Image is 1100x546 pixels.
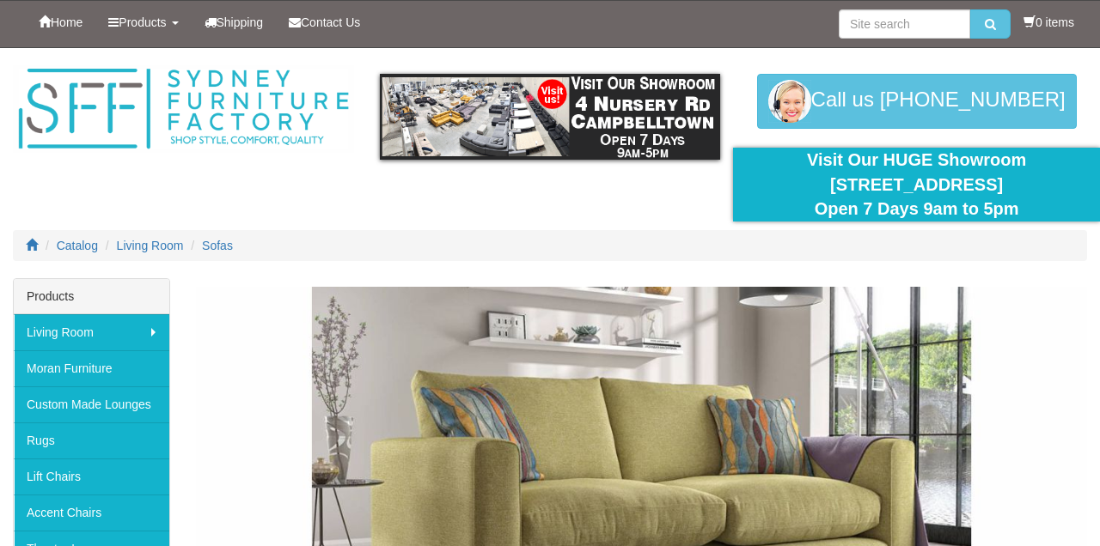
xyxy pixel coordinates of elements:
a: Accent Chairs [14,494,169,531]
li: 0 items [1024,14,1074,31]
img: Sydney Furniture Factory [13,65,354,153]
a: Products [95,1,191,44]
a: Contact Us [276,1,373,44]
a: Custom Made Lounges [14,386,169,422]
span: Shipping [217,15,264,29]
a: Lift Chairs [14,458,169,494]
a: Living Room [117,239,184,252]
a: Living Room [14,314,169,350]
img: showroom.gif [380,74,721,160]
a: Shipping [192,1,277,44]
div: Visit Our HUGE Showroom [STREET_ADDRESS] Open 7 Days 9am to 5pm [746,148,1087,221]
div: Products [14,279,169,314]
a: Sofas [202,239,233,252]
span: Contact Us [301,15,360,29]
span: Products [119,15,166,29]
a: Home [26,1,95,44]
input: Site search [839,9,970,39]
span: Home [51,15,82,29]
a: Rugs [14,422,169,458]
a: Catalog [57,239,98,252]
a: Moran Furniture [14,350,169,386]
